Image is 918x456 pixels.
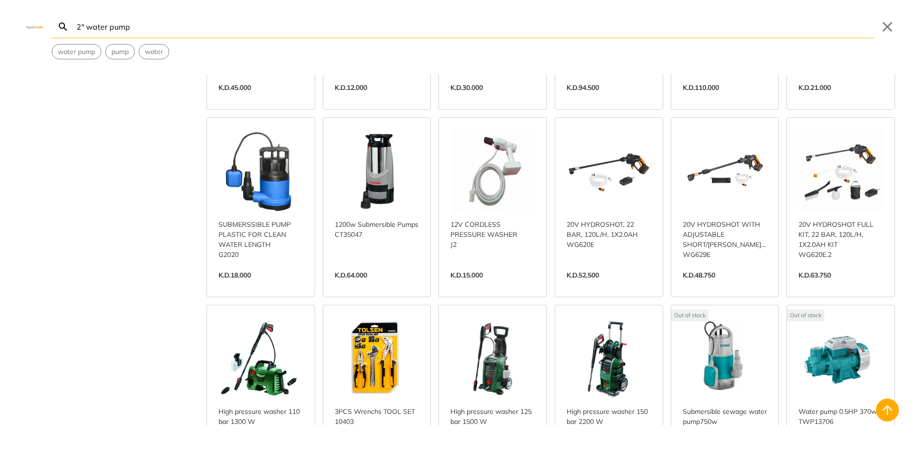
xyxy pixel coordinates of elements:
span: water pump [58,47,95,57]
div: Out of stock [787,309,824,322]
svg: Search [57,21,69,33]
div: Out of stock [671,309,709,322]
button: Select suggestion: water pump [52,44,101,59]
div: Suggestion: pump [105,44,135,59]
svg: Back to top [880,402,895,418]
span: pump [111,47,129,57]
input: Search… [75,15,874,38]
button: Select suggestion: pump [106,44,134,59]
button: Select suggestion: water [139,44,169,59]
span: water [145,47,163,57]
button: Back to top [876,399,899,422]
div: Suggestion: water pump [52,44,101,59]
img: Close [23,24,46,29]
button: Close [880,19,895,34]
div: Suggestion: water [139,44,169,59]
